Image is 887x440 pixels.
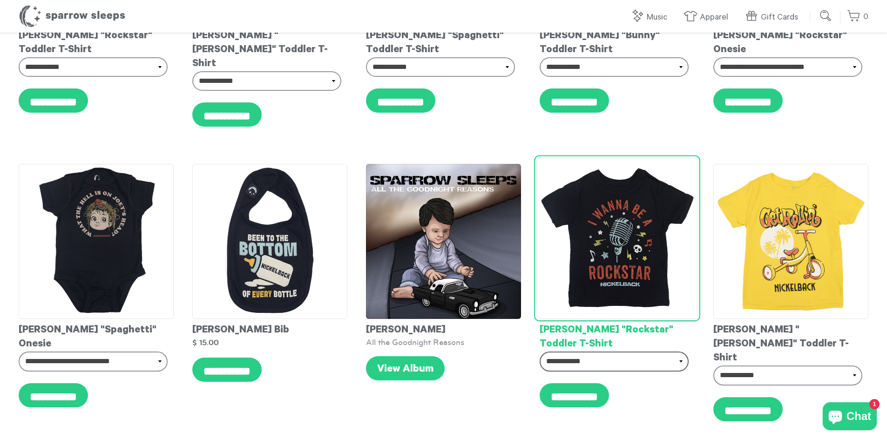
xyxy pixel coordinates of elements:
[713,164,868,319] img: Nickelback-GetRollinToddlerT-shirt_grande.jpg
[192,25,347,71] div: [PERSON_NAME] "[PERSON_NAME]" Toddler T-Shirt
[366,319,521,338] div: [PERSON_NAME]
[366,356,445,380] a: View Album
[630,7,672,27] a: Music
[192,338,219,346] strong: $ 15.00
[192,319,347,338] div: [PERSON_NAME] Bib
[540,319,695,352] div: [PERSON_NAME] "Rockstar" Toddler T-Shirt
[713,319,868,366] div: [PERSON_NAME] "[PERSON_NAME]" Toddler T-Shirt
[19,5,126,28] h1: Sparrow Sleeps
[745,7,803,27] a: Gift Cards
[684,7,733,27] a: Apparel
[713,25,868,57] div: [PERSON_NAME] "Rockstar" Onesie
[192,164,347,319] img: NickelbackBib_grande.jpg
[19,164,174,319] img: Nickelback-JoeysHeadonesie_grande.jpg
[366,164,521,319] img: Nickelback-AllTheGoodnightReasons-Cover_1_grande.png
[19,319,174,352] div: [PERSON_NAME] "Spaghetti" Onesie
[366,338,521,347] div: All the Goodnight Reasons
[817,7,835,25] input: Submit
[847,7,868,27] a: 0
[366,25,521,57] div: [PERSON_NAME] "Spaghetti" Toddler T-Shirt
[536,158,697,319] img: Nickelback-RockstarToddlerT-shirt_grande.jpg
[19,25,174,57] div: [PERSON_NAME] "Rockstar" Toddler T-Shirt
[540,25,695,57] div: [PERSON_NAME] "Bunny" Toddler T-Shirt
[820,402,880,433] inbox-online-store-chat: Shopify online store chat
